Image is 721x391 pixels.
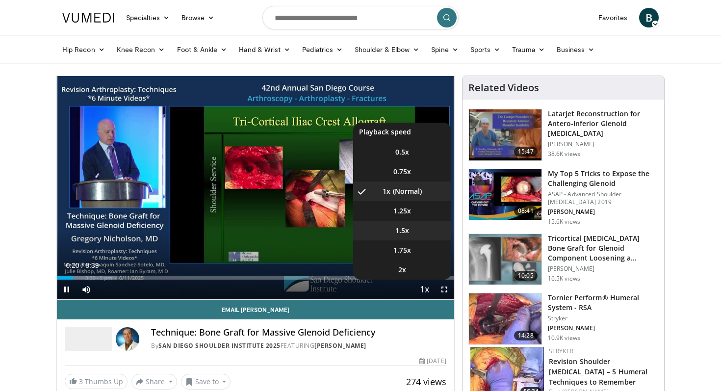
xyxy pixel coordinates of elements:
[65,374,128,389] a: 3 Thumbs Up
[57,280,77,299] button: Pause
[349,40,425,59] a: Shoulder & Elbow
[639,8,659,27] a: B
[514,271,538,281] span: 10:05
[548,265,658,273] p: [PERSON_NAME]
[151,327,446,338] h4: Technique: Bone Graft for Massive Glenoid Deficiency
[468,169,658,226] a: 08:41 My Top 5 Tricks to Expose the Challenging Glenoid ASAP - Advanced Shoulder [MEDICAL_DATA] 2...
[181,374,231,390] button: Save to
[314,341,366,350] a: [PERSON_NAME]
[548,140,658,148] p: [PERSON_NAME]
[592,8,633,27] a: Favorites
[548,150,580,158] p: 38.6K views
[176,8,221,27] a: Browse
[406,376,446,388] span: 274 views
[548,293,658,313] h3: Tornier Perform® Humeral System - RSA
[296,40,349,59] a: Pediatrics
[469,293,541,344] img: c16ff475-65df-4a30-84a2-4b6c3a19e2c7.150x105_q85_crop-smart_upscale.jpg
[79,377,83,386] span: 3
[468,293,658,345] a: 14:28 Tornier Perform® Humeral System - RSA Stryker [PERSON_NAME] 10.9K views
[111,40,171,59] a: Knee Recon
[151,341,446,350] div: By FEATURING
[131,374,177,390] button: Share
[548,275,580,283] p: 16.5K views
[514,331,538,340] span: 14:28
[435,280,454,299] button: Fullscreen
[62,13,114,23] img: VuMedi Logo
[464,40,507,59] a: Sports
[548,314,658,322] p: Stryker
[81,261,83,269] span: /
[393,206,411,216] span: 1.25x
[514,206,538,216] span: 08:41
[415,280,435,299] button: Playback Rate
[57,76,454,300] video-js: Video Player
[548,208,658,216] p: [PERSON_NAME]
[425,40,464,59] a: Spine
[171,40,233,59] a: Foot & Ankle
[548,169,658,188] h3: My Top 5 Tricks to Expose the Challenging Glenoid
[548,324,658,332] p: [PERSON_NAME]
[469,234,541,285] img: 54195_0000_3.png.150x105_q85_crop-smart_upscale.jpg
[57,300,454,319] a: Email [PERSON_NAME]
[56,40,111,59] a: Hip Recon
[514,147,538,156] span: 15:47
[85,261,99,269] span: 8:39
[548,109,658,138] h3: Latarjet Reconstruction for Antero-Inferior Glenoid [MEDICAL_DATA]
[419,357,446,365] div: [DATE]
[262,6,459,29] input: Search topics, interventions
[66,261,79,269] span: 0:20
[57,276,454,280] div: Progress Bar
[548,190,658,206] p: ASAP - Advanced Shoulder [MEDICAL_DATA] 2019
[506,40,551,59] a: Trauma
[551,40,601,59] a: Business
[393,167,411,177] span: 0.75x
[65,327,112,351] img: San Diego Shoulder Institute 2025
[395,147,409,157] span: 0.5x
[383,186,390,196] span: 1x
[77,280,96,299] button: Mute
[549,357,648,387] a: Revision Shoulder [MEDICAL_DATA] – 5 Humeral Techniques to Remember
[548,218,580,226] p: 15.6K views
[469,109,541,160] img: 38708_0000_3.png.150x105_q85_crop-smart_upscale.jpg
[158,341,281,350] a: San Diego Shoulder Institute 2025
[393,245,411,255] span: 1.75x
[468,82,539,94] h4: Related Videos
[549,347,573,355] a: Stryker
[395,226,409,235] span: 1.5x
[468,234,658,286] a: 10:05 Tricortical [MEDICAL_DATA] Bone Graft for Glenoid Component Loosening a… [PERSON_NAME] 16.5...
[120,8,176,27] a: Specialties
[469,169,541,220] img: b61a968a-1fa8-450f-8774-24c9f99181bb.150x105_q85_crop-smart_upscale.jpg
[116,327,139,351] img: Avatar
[233,40,296,59] a: Hand & Wrist
[468,109,658,161] a: 15:47 Latarjet Reconstruction for Antero-Inferior Glenoid [MEDICAL_DATA] [PERSON_NAME] 38.6K views
[398,265,406,275] span: 2x
[548,334,580,342] p: 10.9K views
[548,234,658,263] h3: Tricortical [MEDICAL_DATA] Bone Graft for Glenoid Component Loosening a…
